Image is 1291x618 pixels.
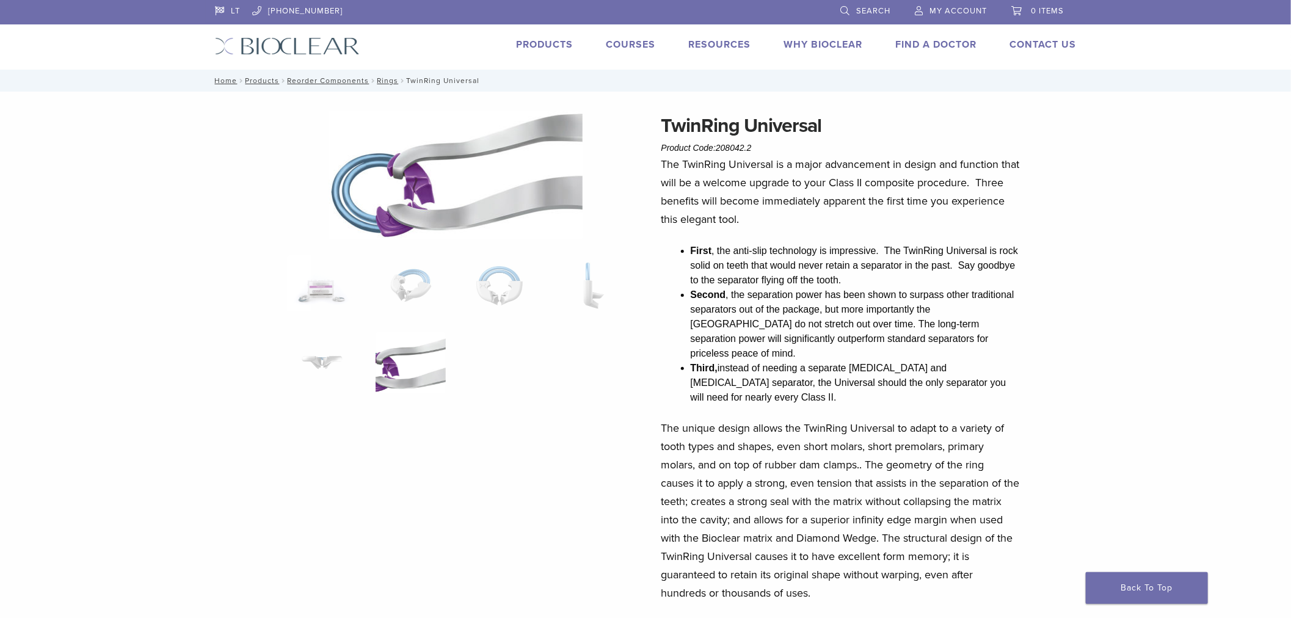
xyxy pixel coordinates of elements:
[245,76,279,85] a: Products
[691,289,726,300] strong: Second
[661,143,752,153] span: Product Code:
[716,143,751,153] span: 208042.2
[287,332,357,393] img: TwinRing Universal - Image 5
[691,244,1020,288] li: , the anti-slip technology is impressive. The TwinRing Universal is rock solid on teeth that woul...
[211,76,237,85] a: Home
[1031,6,1064,16] span: 0 items
[215,37,360,55] img: Bioclear
[691,288,1020,361] li: , the separation power has been shown to surpass other traditional separators out of the package,...
[287,76,369,85] a: Reorder Components
[516,38,573,51] a: Products
[895,38,976,51] a: Find A Doctor
[287,255,357,316] img: 208042.2-324x324.png
[784,38,862,51] a: Why Bioclear
[279,78,287,84] span: /
[1009,38,1076,51] a: Contact Us
[691,363,718,373] strong: Third,
[553,255,624,316] img: TwinRing Universal - Image 4
[464,255,534,316] img: TwinRing Universal - Image 3
[606,38,655,51] a: Courses
[376,255,446,316] img: TwinRing Universal - Image 2
[398,78,406,84] span: /
[377,76,398,85] a: Rings
[1086,572,1208,604] a: Back To Top
[369,78,377,84] span: /
[661,111,1020,140] h1: TwinRing Universal
[691,245,712,256] strong: First
[691,361,1020,405] li: instead of needing a separate [MEDICAL_DATA] and [MEDICAL_DATA] separator, the Universal should t...
[206,70,1085,92] nav: TwinRing Universal
[856,6,890,16] span: Search
[237,78,245,84] span: /
[688,38,751,51] a: Resources
[329,111,583,239] img: TwinRing Universal - Image 6
[661,155,1020,228] p: The TwinRing Universal is a major advancement in design and function that will be a welcome upgra...
[376,332,446,393] img: TwinRing Universal - Image 6
[661,419,1020,602] p: The unique design allows the TwinRing Universal to adapt to a variety of tooth types and shapes, ...
[929,6,987,16] span: My Account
